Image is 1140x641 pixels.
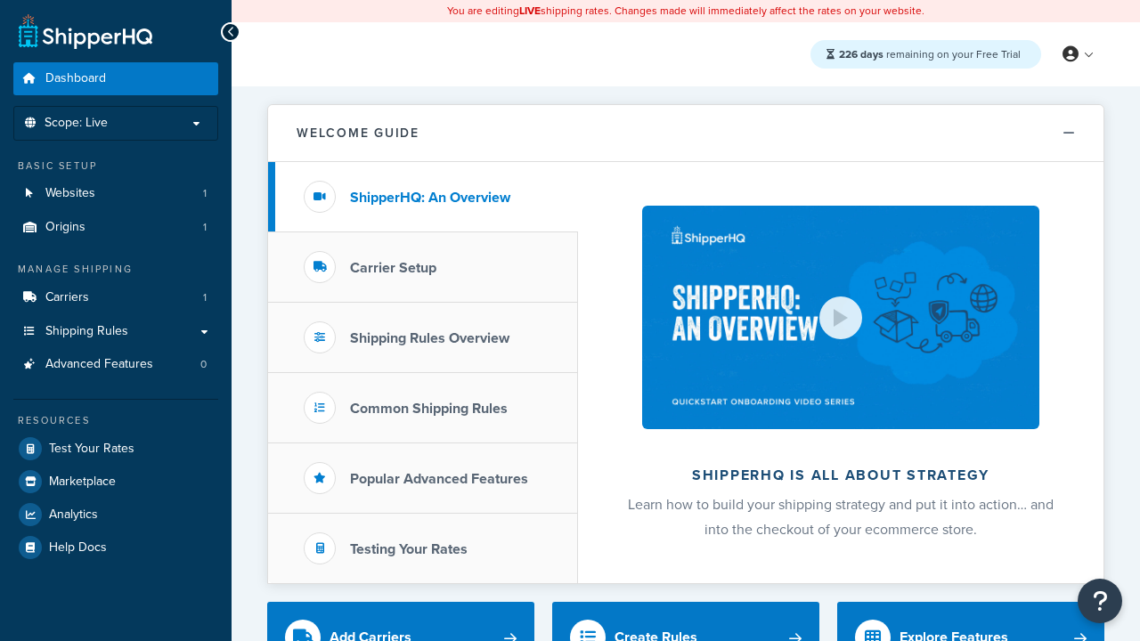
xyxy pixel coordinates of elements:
[13,281,218,314] li: Carriers
[49,540,107,556] span: Help Docs
[628,494,1054,540] span: Learn how to build your shipping strategy and put it into action… and into the checkout of your e...
[203,186,207,201] span: 1
[13,499,218,531] a: Analytics
[13,348,218,381] li: Advanced Features
[13,177,218,210] a: Websites1
[519,3,541,19] b: LIVE
[625,467,1056,483] h2: ShipperHQ is all about strategy
[350,190,510,206] h3: ShipperHQ: An Overview
[13,262,218,277] div: Manage Shipping
[268,105,1103,162] button: Welcome Guide
[45,220,85,235] span: Origins
[13,158,218,174] div: Basic Setup
[13,315,218,348] a: Shipping Rules
[45,324,128,339] span: Shipping Rules
[45,116,108,131] span: Scope: Live
[13,211,218,244] a: Origins1
[203,290,207,305] span: 1
[49,442,134,457] span: Test Your Rates
[13,433,218,465] a: Test Your Rates
[13,531,218,564] a: Help Docs
[350,471,528,487] h3: Popular Advanced Features
[49,507,98,523] span: Analytics
[49,475,116,490] span: Marketplace
[839,46,883,62] strong: 226 days
[13,348,218,381] a: Advanced Features0
[350,541,468,557] h3: Testing Your Rates
[45,71,106,86] span: Dashboard
[350,260,436,276] h3: Carrier Setup
[200,357,207,372] span: 0
[297,126,419,140] h2: Welcome Guide
[45,186,95,201] span: Websites
[13,281,218,314] a: Carriers1
[13,466,218,498] a: Marketplace
[839,46,1021,62] span: remaining on your Free Trial
[45,357,153,372] span: Advanced Features
[350,330,509,346] h3: Shipping Rules Overview
[13,211,218,244] li: Origins
[13,413,218,428] div: Resources
[1078,579,1122,623] button: Open Resource Center
[13,177,218,210] li: Websites
[203,220,207,235] span: 1
[642,206,1039,429] img: ShipperHQ is all about strategy
[350,401,508,417] h3: Common Shipping Rules
[45,290,89,305] span: Carriers
[13,62,218,95] a: Dashboard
